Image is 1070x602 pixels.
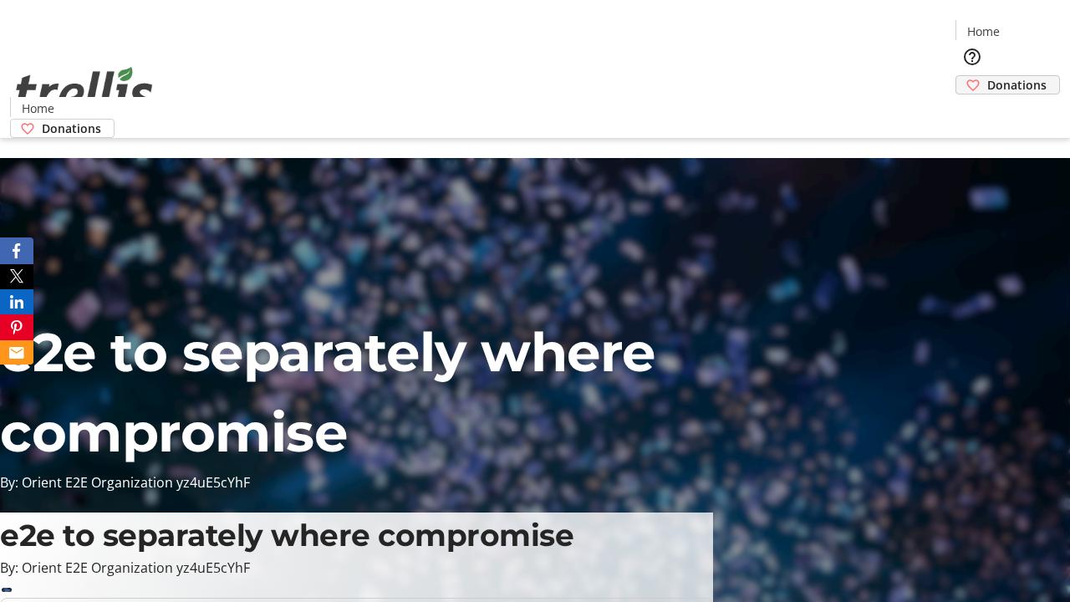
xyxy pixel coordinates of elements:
button: Help [955,40,989,74]
a: Donations [10,119,115,138]
a: Home [956,23,1010,40]
img: Orient E2E Organization yz4uE5cYhF's Logo [10,48,159,132]
a: Home [11,99,64,117]
a: Donations [955,75,1060,94]
button: Cart [955,94,989,128]
span: Home [967,23,1000,40]
span: Donations [42,120,101,137]
span: Donations [987,76,1047,94]
span: Home [22,99,54,117]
